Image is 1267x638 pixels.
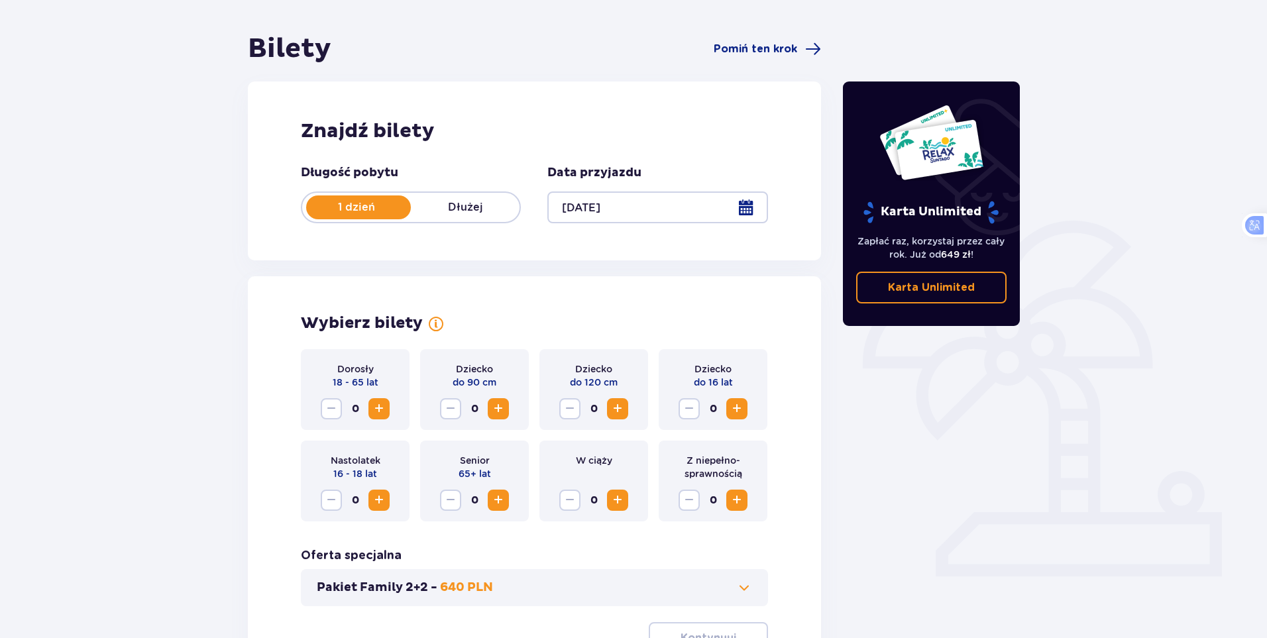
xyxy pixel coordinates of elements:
[583,398,604,419] span: 0
[248,32,331,66] h1: Bilety
[714,42,797,56] span: Pomiń ten krok
[694,362,732,376] p: Dziecko
[547,165,641,181] p: Data przyjazdu
[888,280,975,295] p: Karta Unlimited
[345,490,366,511] span: 0
[440,398,461,419] button: Zmniejsz
[583,490,604,511] span: 0
[321,490,342,511] button: Zmniejsz
[456,362,493,376] p: Dziecko
[460,454,490,467] p: Senior
[879,104,984,181] img: Dwie karty całoroczne do Suntago z napisem 'UNLIMITED RELAX', na białym tle z tropikalnymi liśćmi...
[679,398,700,419] button: Zmniejsz
[333,467,377,480] p: 16 - 18 lat
[856,235,1007,261] p: Zapłać raz, korzystaj przez cały rok. Już od !
[679,490,700,511] button: Zmniejsz
[607,490,628,511] button: Zwiększ
[570,376,618,389] p: do 120 cm
[453,376,496,389] p: do 90 cm
[302,200,411,215] p: 1 dzień
[488,398,509,419] button: Zwiększ
[464,398,485,419] span: 0
[607,398,628,419] button: Zwiększ
[856,272,1007,303] a: Karta Unlimited
[575,362,612,376] p: Dziecko
[726,490,747,511] button: Zwiększ
[440,580,493,596] p: 640 PLN
[301,165,398,181] p: Długość pobytu
[331,454,380,467] p: Nastolatek
[669,454,757,480] p: Z niepełno­sprawnością
[321,398,342,419] button: Zmniejsz
[941,249,971,260] span: 649 zł
[317,580,752,596] button: Pakiet Family 2+2 -640 PLN
[411,200,520,215] p: Dłużej
[559,490,580,511] button: Zmniejsz
[301,313,423,333] h2: Wybierz bilety
[333,376,378,389] p: 18 - 65 lat
[488,490,509,511] button: Zwiększ
[464,490,485,511] span: 0
[301,548,402,564] h3: Oferta specjalna
[702,398,724,419] span: 0
[714,41,821,57] a: Pomiń ten krok
[702,490,724,511] span: 0
[368,490,390,511] button: Zwiększ
[368,398,390,419] button: Zwiększ
[459,467,491,480] p: 65+ lat
[576,454,612,467] p: W ciąży
[726,398,747,419] button: Zwiększ
[301,119,768,144] h2: Znajdź bilety
[337,362,374,376] p: Dorosły
[345,398,366,419] span: 0
[862,201,1000,224] p: Karta Unlimited
[559,398,580,419] button: Zmniejsz
[317,580,437,596] p: Pakiet Family 2+2 -
[440,490,461,511] button: Zmniejsz
[694,376,733,389] p: do 16 lat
